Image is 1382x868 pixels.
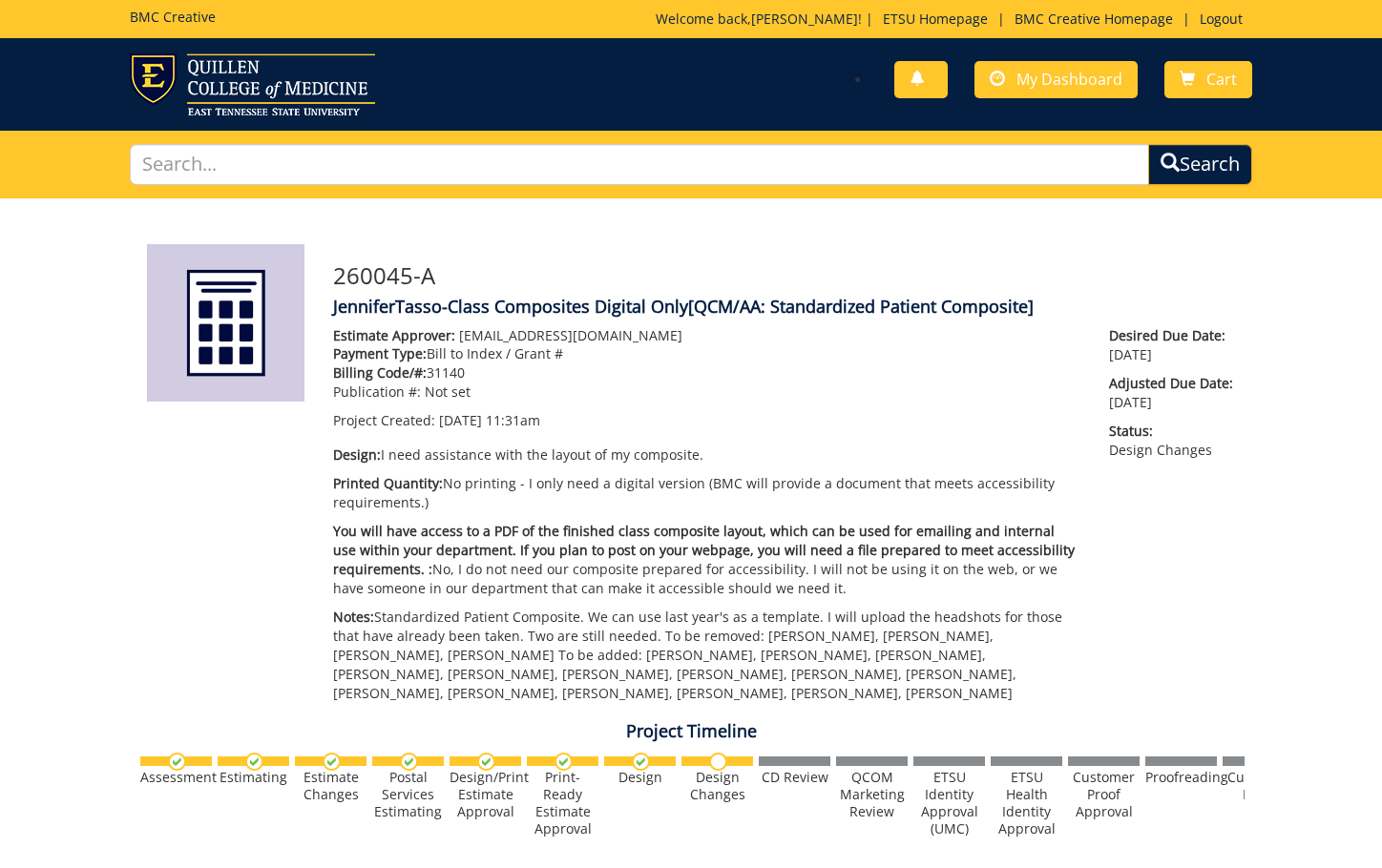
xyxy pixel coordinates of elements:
img: checkmark [323,753,341,771]
span: Not set [425,382,471,401]
div: QCOM Marketing Review [836,769,908,820]
img: Product featured image [147,244,304,402]
span: Publication #: [333,382,421,401]
span: My Dashboard [1016,69,1122,90]
div: Assessment [140,769,212,786]
div: Customer Edits [1223,769,1294,803]
div: Estimating [218,769,289,786]
p: [DATE] [1109,374,1235,412]
a: Cart [1164,61,1252,98]
h5: BMC Creative [130,10,216,24]
span: Design: [333,445,381,464]
div: Design/Print Estimate Approval [450,769,521,820]
img: checkmark [400,753,418,771]
div: Postal Services Estimating [372,769,444,820]
span: Adjusted Due Date: [1109,374,1235,393]
span: Payment Type: [333,344,427,362]
img: no [709,753,727,771]
div: Design [604,769,676,786]
p: No printing - I only need a digital version (BMC will provide a document that meets accessibility... [333,474,1080,512]
span: [DATE] 11:31am [439,411,540,429]
h3: 260045-A [333,263,1235,288]
p: 31140 [333,363,1080,382]
span: Billing Code/#: [333,363,427,382]
p: Standardized Patient Composite. We can use last year's as a template. I will upload the headshots... [333,608,1080,703]
span: Notes: [333,608,374,626]
img: checkmark [477,753,495,771]
div: Design Changes [681,769,753,803]
input: Search... [130,144,1150,185]
img: checkmark [555,753,573,771]
span: Status: [1109,422,1235,441]
p: [DATE] [1109,326,1235,364]
p: Bill to Index / Grant # [333,344,1080,363]
img: checkmark [168,753,186,771]
div: Customer Proof Approval [1068,769,1140,820]
p: No, I do not need our composite prepared for accessibility. I will not be using it on the web, or... [333,522,1080,598]
img: ETSU logo [130,53,375,115]
h4: JenniferTasso-Class Composites Digital Only [333,298,1235,317]
h4: Project Timeline [133,722,1249,741]
div: Print-Ready Estimate Approval [527,769,598,837]
div: ETSU Health Identity Approval [991,769,1062,837]
div: ETSU Identity Approval (UMC) [913,769,985,837]
span: Desired Due Date: [1109,326,1235,345]
a: ETSU Homepage [873,10,997,28]
div: Estimate Changes [295,769,366,803]
span: Project Created: [333,411,435,429]
div: CD Review [759,769,830,786]
p: [EMAIL_ADDRESS][DOMAIN_NAME] [333,326,1080,345]
a: BMC Creative Homepage [1005,10,1183,28]
span: [QCM/AA: Standardized Patient Composite] [688,295,1034,318]
button: Search [1148,144,1252,185]
p: I need assistance with the layout of my composite. [333,445,1080,465]
img: checkmark [632,753,650,771]
a: Logout [1190,10,1252,28]
span: Cart [1206,69,1237,90]
img: checkmark [245,753,263,771]
a: My Dashboard [974,61,1138,98]
span: Printed Quantity: [333,474,443,492]
p: Welcome back, ! | | | [656,10,1252,29]
a: [PERSON_NAME] [751,10,858,28]
p: Design Changes [1109,422,1235,460]
div: Proofreading [1145,769,1217,786]
span: You will have access to a PDF of the finished class composite layout, which can be used for email... [333,522,1075,578]
span: Estimate Approver: [333,326,455,344]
